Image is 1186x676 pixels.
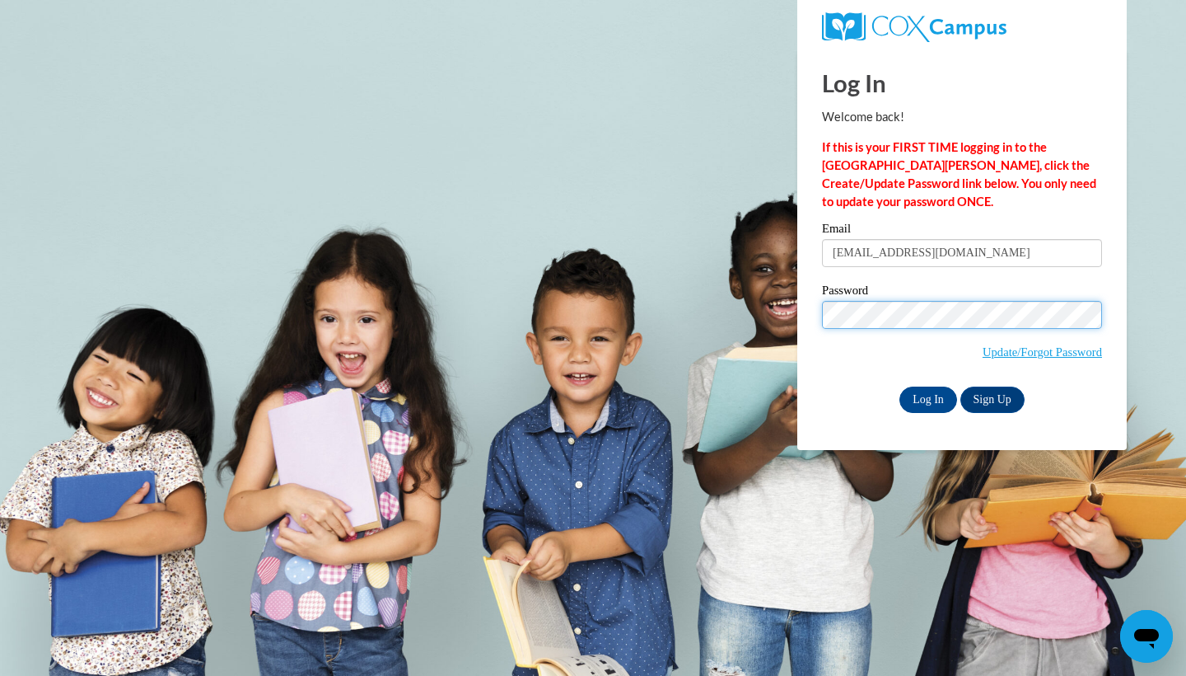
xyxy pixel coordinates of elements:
img: COX Campus [822,12,1006,42]
iframe: Button to launch messaging window [1120,610,1173,663]
strong: If this is your FIRST TIME logging in to the [GEOGRAPHIC_DATA][PERSON_NAME], click the Create/Upd... [822,140,1096,209]
a: COX Campus [822,12,1102,42]
a: Update/Forgot Password [983,345,1102,359]
label: Email [822,223,1102,239]
label: Password [822,284,1102,301]
p: Welcome back! [822,108,1102,126]
h1: Log In [822,66,1102,100]
input: Log In [899,387,957,413]
a: Sign Up [960,387,1025,413]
